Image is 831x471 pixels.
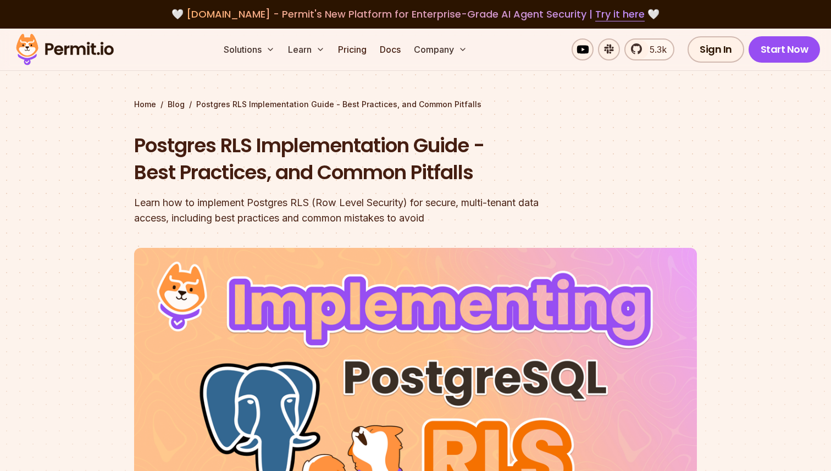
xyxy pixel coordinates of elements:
a: Start Now [749,36,821,63]
div: / / [134,99,697,110]
div: 🤍 🤍 [26,7,805,22]
div: Learn how to implement Postgres RLS (Row Level Security) for secure, multi-tenant data access, in... [134,195,556,226]
button: Company [409,38,472,60]
a: Sign In [688,36,744,63]
h1: Postgres RLS Implementation Guide - Best Practices, and Common Pitfalls [134,132,556,186]
a: Pricing [334,38,371,60]
span: [DOMAIN_NAME] - Permit's New Platform for Enterprise-Grade AI Agent Security | [186,7,645,21]
a: 5.3k [624,38,674,60]
button: Learn [284,38,329,60]
a: Docs [375,38,405,60]
img: Permit logo [11,31,119,68]
a: Blog [168,99,185,110]
button: Solutions [219,38,279,60]
span: 5.3k [643,43,667,56]
a: Home [134,99,156,110]
a: Try it here [595,7,645,21]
